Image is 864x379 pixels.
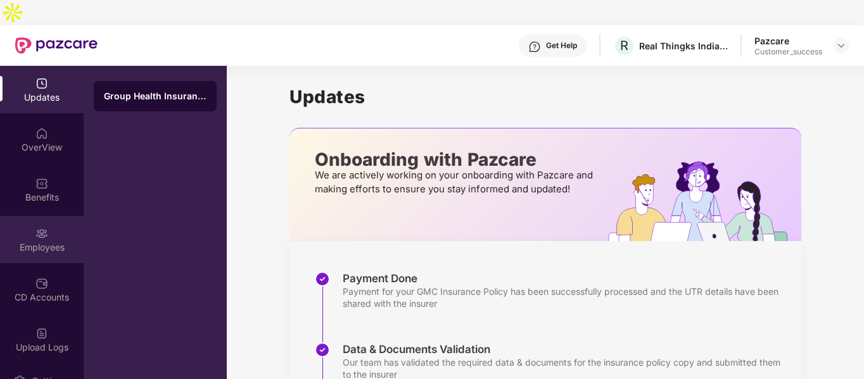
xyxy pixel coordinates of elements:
p: Onboarding with Pazcare [315,154,597,165]
div: Customer_success [754,47,822,57]
img: svg+xml;base64,PHN2ZyBpZD0iRW1wbG95ZWVzIiB4bWxucz0iaHR0cDovL3d3dy53My5vcmcvMjAwMC9zdmciIHdpZHRoPS... [35,227,48,240]
img: svg+xml;base64,PHN2ZyBpZD0iRHJvcGRvd24tMzJ4MzIiIHhtbG5zPSJodHRwOi8vd3d3LnczLm9yZy8yMDAwL3N2ZyIgd2... [836,40,846,51]
div: Pazcare [754,35,822,47]
div: Payment for your GMC Insurance Policy has been successfully processed and the UTR details have be... [343,285,789,309]
div: Data & Documents Validation [343,342,789,356]
img: svg+xml;base64,PHN2ZyBpZD0iQ0RfQWNjb3VudHMiIGRhdGEtbmFtZT0iQ0QgQWNjb3VudHMiIHhtbG5zPSJodHRwOi8vd3... [35,277,48,290]
img: svg+xml;base64,PHN2ZyBpZD0iQmVuZWZpdHMiIHhtbG5zPSJodHRwOi8vd3d3LnczLm9yZy8yMDAwL3N2ZyIgd2lkdGg9Ij... [35,177,48,190]
img: hrOnboarding [608,161,801,241]
img: svg+xml;base64,PHN2ZyBpZD0iSG9tZSIgeG1sbnM9Imh0dHA6Ly93d3cudzMub3JnLzIwMDAvc3ZnIiB3aWR0aD0iMjAiIG... [35,127,48,140]
div: Payment Done [343,271,789,285]
div: Group Health Insurance [104,90,206,103]
div: Real Thingks India Private Limited [639,40,728,52]
img: svg+xml;base64,PHN2ZyBpZD0iVXBkYXRlZCIgeG1sbnM9Imh0dHA6Ly93d3cudzMub3JnLzIwMDAvc3ZnIiB3aWR0aD0iMj... [35,77,48,90]
img: svg+xml;base64,PHN2ZyBpZD0iU3RlcC1Eb25lLTMyeDMyIiB4bWxucz0iaHR0cDovL3d3dy53My5vcmcvMjAwMC9zdmciIH... [315,271,330,287]
img: New Pazcare Logo [15,37,98,54]
img: svg+xml;base64,PHN2ZyBpZD0iSGVscC0zMngzMiIgeG1sbnM9Imh0dHA6Ly93d3cudzMub3JnLzIwMDAvc3ZnIiB3aWR0aD... [528,40,541,53]
p: We are actively working on your onboarding with Pazcare and making efforts to ensure you stay inf... [315,168,597,196]
div: Get Help [546,40,577,51]
span: R [620,38,628,53]
img: svg+xml;base64,PHN2ZyBpZD0iVXBsb2FkX0xvZ3MiIGRhdGEtbmFtZT0iVXBsb2FkIExvZ3MiIHhtbG5zPSJodHRwOi8vd3... [35,327,48,340]
h1: Updates [289,86,801,108]
img: svg+xml;base64,PHN2ZyBpZD0iU3RlcC1Eb25lLTMyeDMyIiB4bWxucz0iaHR0cDovL3d3dy53My5vcmcvMjAwMC9zdmciIH... [315,342,330,357]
